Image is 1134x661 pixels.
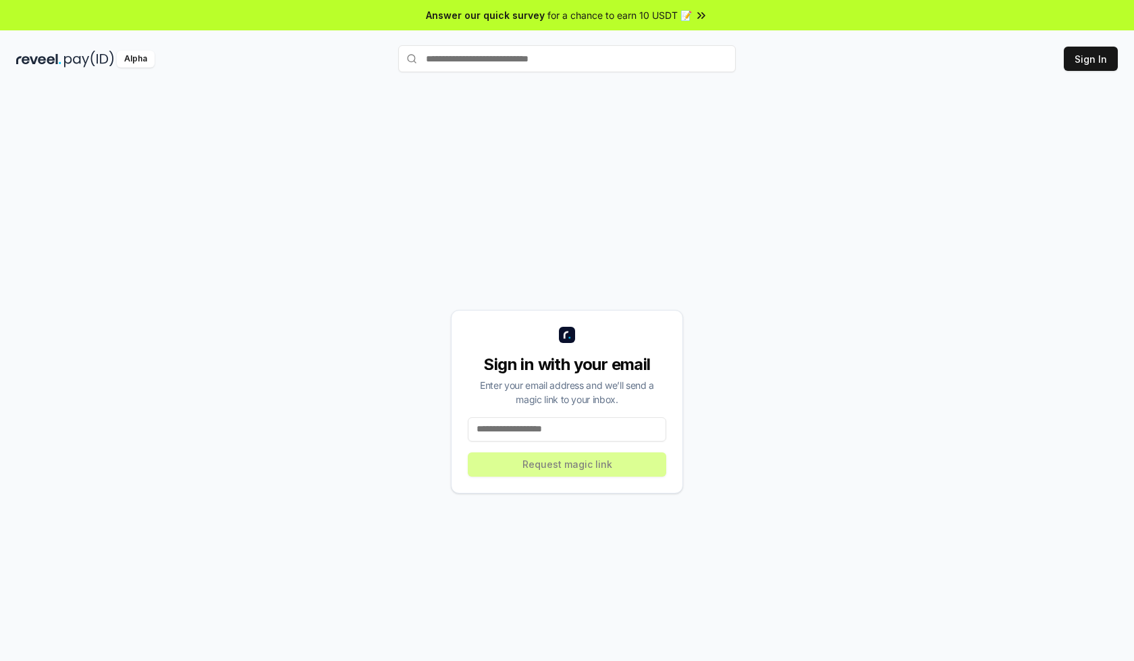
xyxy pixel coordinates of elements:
[16,51,61,68] img: reveel_dark
[64,51,114,68] img: pay_id
[426,8,545,22] span: Answer our quick survey
[547,8,692,22] span: for a chance to earn 10 USDT 📝
[1064,47,1118,71] button: Sign In
[559,327,575,343] img: logo_small
[468,354,666,375] div: Sign in with your email
[468,378,666,406] div: Enter your email address and we’ll send a magic link to your inbox.
[117,51,155,68] div: Alpha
